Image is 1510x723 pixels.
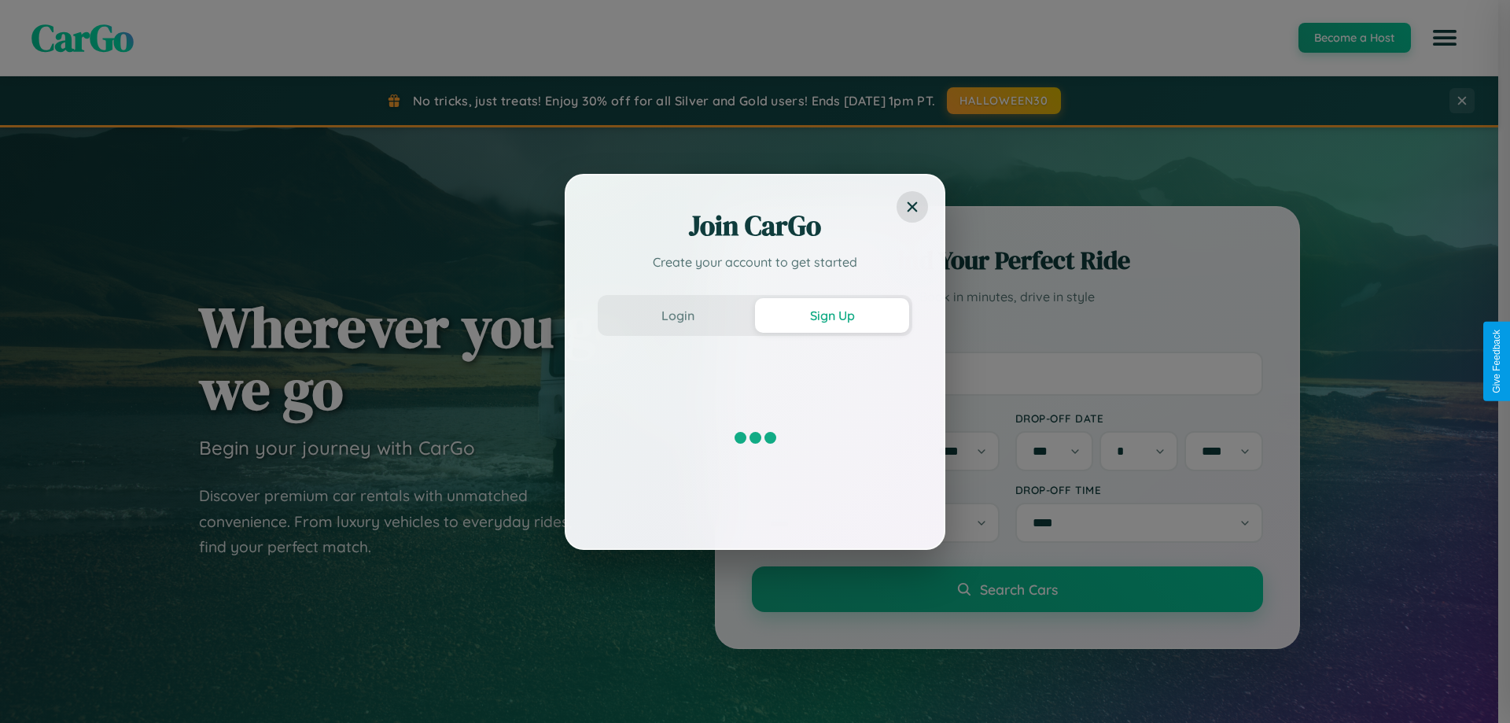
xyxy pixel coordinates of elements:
button: Login [601,298,755,333]
h2: Join CarGo [598,207,912,245]
p: Create your account to get started [598,253,912,271]
div: Give Feedback [1491,330,1502,393]
iframe: Intercom live chat [16,670,53,707]
button: Sign Up [755,298,909,333]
